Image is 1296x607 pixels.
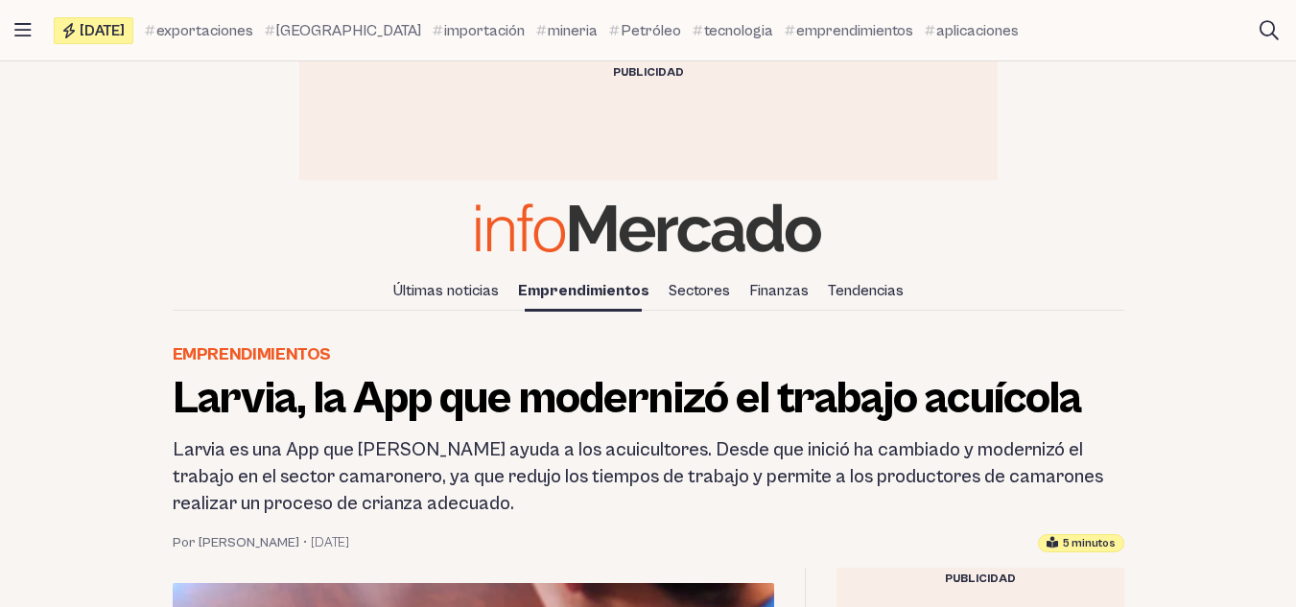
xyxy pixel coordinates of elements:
[433,19,525,42] a: importación
[299,61,998,84] div: Publicidad
[621,19,681,42] span: Petróleo
[742,274,816,307] a: Finanzas
[145,19,253,42] a: exportaciones
[661,274,738,307] a: Sectores
[693,19,773,42] a: tecnologia
[1038,534,1124,552] div: Tiempo estimado de lectura: 5 minutos
[173,341,332,368] a: Emprendimientos
[476,203,821,252] img: Infomercado Ecuador logo
[265,19,421,42] a: [GEOGRAPHIC_DATA]
[303,533,307,552] span: •
[80,23,125,38] span: [DATE]
[311,533,349,552] time: 10 septiembre, 2022 06:28
[837,568,1124,591] div: Publicidad
[796,19,913,42] span: emprendimientos
[936,19,1019,42] span: aplicaciones
[173,376,1124,422] h1: Larvia, la App que modernizó el trabajo acuícola
[173,533,299,552] a: Por [PERSON_NAME]
[820,274,911,307] a: Tendencias
[299,89,998,175] iframe: Advertisement
[510,274,657,307] a: Emprendimientos
[444,19,525,42] span: importación
[785,19,913,42] a: emprendimientos
[536,19,598,42] a: mineria
[609,19,681,42] a: Petróleo
[386,274,507,307] a: Últimas noticias
[704,19,773,42] span: tecnologia
[173,437,1124,518] h2: Larvia es una App que [PERSON_NAME] ayuda a los acuicultores. Desde que inició ha cambiado y mode...
[276,19,421,42] span: [GEOGRAPHIC_DATA]
[925,19,1019,42] a: aplicaciones
[548,19,598,42] span: mineria
[156,19,253,42] span: exportaciones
